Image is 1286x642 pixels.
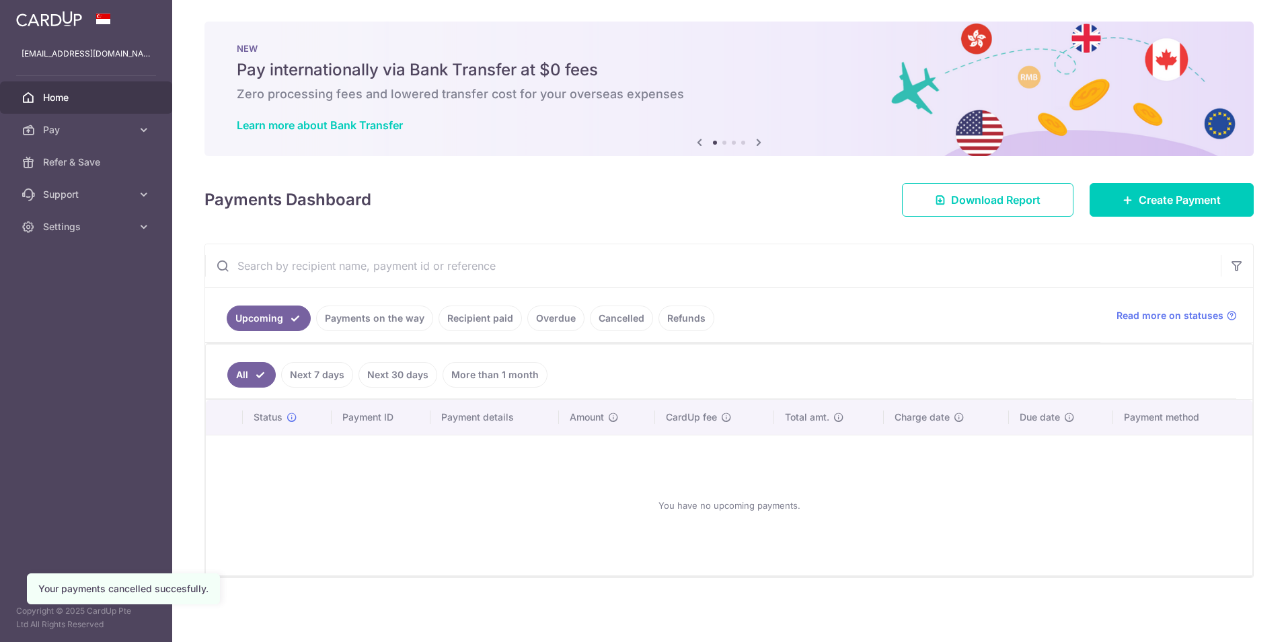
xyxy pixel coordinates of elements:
span: Amount [570,411,604,424]
a: Cancelled [590,306,653,331]
a: Overdue [527,306,584,331]
div: Your payments cancelled succesfully. [38,582,209,596]
th: Payment ID [332,400,430,435]
input: Search by recipient name, payment id or reference [205,244,1221,287]
a: Learn more about Bank Transfer [237,118,403,132]
a: Create Payment [1090,183,1254,217]
span: Refer & Save [43,155,132,169]
span: Support [43,188,132,201]
span: Pay [43,123,132,137]
a: Read more on statuses [1117,309,1237,322]
span: Total amt. [785,411,829,424]
a: Payments on the way [316,306,433,331]
th: Payment method [1113,400,1252,435]
p: [EMAIL_ADDRESS][DOMAIN_NAME] [22,47,151,61]
a: Recipient paid [439,306,522,331]
th: Payment details [430,400,559,435]
a: More than 1 month [443,362,547,388]
span: Read more on statuses [1117,309,1223,322]
span: CardUp fee [666,411,717,424]
a: Next 7 days [281,362,353,388]
h4: Payments Dashboard [204,188,371,212]
div: You have no upcoming payments. [222,446,1236,565]
a: All [227,362,276,388]
span: Settings [43,220,132,234]
p: NEW [237,43,1221,54]
span: Home [43,91,132,104]
span: Status [254,411,282,424]
h6: Zero processing fees and lowered transfer cost for your overseas expenses [237,86,1221,102]
a: Download Report [902,183,1073,217]
a: Next 30 days [358,362,437,388]
h5: Pay internationally via Bank Transfer at $0 fees [237,59,1221,81]
a: Upcoming [227,306,311,331]
span: Create Payment [1139,192,1221,208]
img: Bank transfer banner [204,22,1254,156]
span: Due date [1020,411,1060,424]
img: CardUp [16,11,82,27]
a: Refunds [658,306,714,331]
span: Charge date [895,411,950,424]
span: Download Report [951,192,1041,208]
